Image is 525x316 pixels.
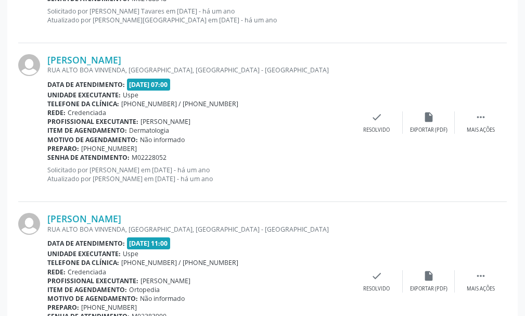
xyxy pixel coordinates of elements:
[363,285,390,293] div: Resolvido
[47,66,351,74] div: RUA ALTO BOA VINVENDA, [GEOGRAPHIC_DATA], [GEOGRAPHIC_DATA] - [GEOGRAPHIC_DATA]
[68,268,106,276] span: Credenciada
[467,127,495,134] div: Mais ações
[47,258,119,267] b: Telefone da clínica:
[371,270,382,282] i: check
[47,108,66,117] b: Rede:
[423,111,434,123] i: insert_drive_file
[467,285,495,293] div: Mais ações
[123,249,138,258] span: Uspe
[47,276,138,285] b: Profissional executante:
[47,268,66,276] b: Rede:
[129,126,169,135] span: Dermatologia
[81,303,137,312] span: [PHONE_NUMBER]
[47,126,127,135] b: Item de agendamento:
[47,239,125,248] b: Data de atendimento:
[47,303,79,312] b: Preparo:
[121,99,238,108] span: [PHONE_NUMBER] / [PHONE_NUMBER]
[47,117,138,126] b: Profissional executante:
[410,285,447,293] div: Exportar (PDF)
[140,294,185,303] span: Não informado
[47,294,138,303] b: Motivo de agendamento:
[47,7,351,24] p: Solicitado por [PERSON_NAME] Tavares em [DATE] - há um ano Atualizado por [PERSON_NAME][GEOGRAPHI...
[363,127,390,134] div: Resolvido
[132,153,167,162] span: M02228052
[18,54,40,76] img: img
[140,276,190,285] span: [PERSON_NAME]
[127,79,171,91] span: [DATE] 07:00
[129,285,160,294] span: Ortopedia
[18,213,40,235] img: img
[47,80,125,89] b: Data de atendimento:
[475,270,486,282] i: 
[123,91,138,99] span: Uspe
[47,213,121,224] a: [PERSON_NAME]
[47,91,121,99] b: Unidade executante:
[475,111,486,123] i: 
[68,108,106,117] span: Credenciada
[47,166,351,183] p: Solicitado por [PERSON_NAME] em [DATE] - há um ano Atualizado por [PERSON_NAME] em [DATE] - há um...
[423,270,434,282] i: insert_drive_file
[47,135,138,144] b: Motivo de agendamento:
[121,258,238,267] span: [PHONE_NUMBER] / [PHONE_NUMBER]
[47,153,130,162] b: Senha de atendimento:
[371,111,382,123] i: check
[410,127,447,134] div: Exportar (PDF)
[47,249,121,258] b: Unidade executante:
[47,285,127,294] b: Item de agendamento:
[127,237,171,249] span: [DATE] 11:00
[47,144,79,153] b: Preparo:
[140,117,190,126] span: [PERSON_NAME]
[81,144,137,153] span: [PHONE_NUMBER]
[47,99,119,108] b: Telefone da clínica:
[47,54,121,66] a: [PERSON_NAME]
[47,225,351,234] div: RUA ALTO BOA VINVENDA, [GEOGRAPHIC_DATA], [GEOGRAPHIC_DATA] - [GEOGRAPHIC_DATA]
[140,135,185,144] span: Não informado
